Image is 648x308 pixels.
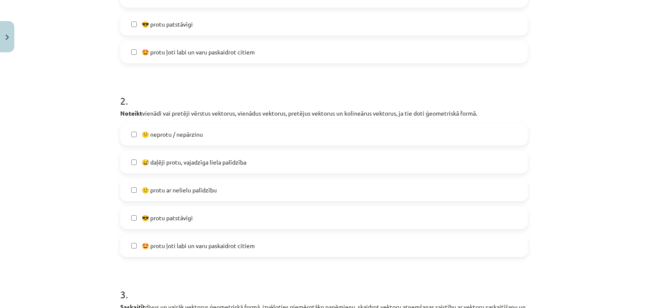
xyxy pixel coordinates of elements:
[142,213,193,222] span: 😎 protu patstāvīgi
[131,159,137,165] input: 😅 daļēji protu, vajadzīga liela palīdzība
[131,243,137,249] input: 🤩 protu ļoti labi un varu paskaidrot citiem
[120,274,528,300] h1: 3 .
[5,35,9,40] img: icon-close-lesson-0947bae3869378f0d4975bcd49f059093ad1ed9edebbc8119c70593378902aed.svg
[142,158,246,167] span: 😅 daļēji protu, vajadzīga liela palīdzība
[142,186,217,195] span: 🙂 protu ar nelielu palīdzību
[142,48,255,57] span: 🤩 protu ļoti labi un varu paskaidrot citiem
[142,130,203,139] span: 😕 neprotu / nepārzinu
[131,187,137,193] input: 🙂 protu ar nelielu palīdzību
[131,215,137,221] input: 😎 protu patstāvīgi
[120,80,528,106] h1: 2 .
[120,109,528,118] p: vienādi vai pretēji vērstus vektorus, vienādus vektorus, pretējus vektorus un kolineārus vektorus...
[142,20,193,29] span: 😎 protu patstāvīgi
[131,49,137,55] input: 🤩 protu ļoti labi un varu paskaidrot citiem
[131,22,137,27] input: 😎 protu patstāvīgi
[142,241,255,250] span: 🤩 protu ļoti labi un varu paskaidrot citiem
[120,109,142,117] strong: Noteikt
[131,132,137,137] input: 😕 neprotu / nepārzinu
